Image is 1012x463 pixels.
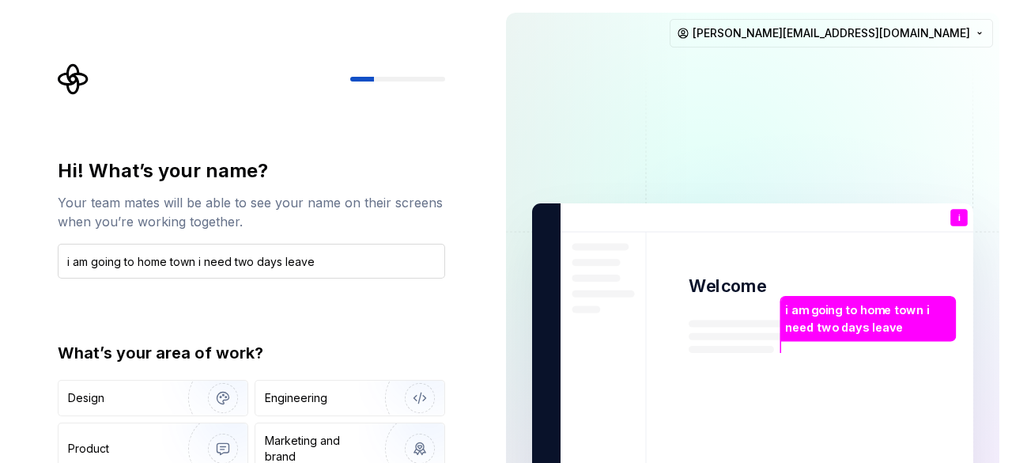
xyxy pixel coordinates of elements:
div: Engineering [265,390,327,406]
input: Han Solo [58,244,445,279]
div: Hi! What’s your name? [58,158,445,184]
div: Product [68,441,109,457]
p: i [958,214,961,222]
span: [PERSON_NAME][EMAIL_ADDRESS][DOMAIN_NAME] [693,25,970,41]
p: i am going to home town i need two days leave [785,302,950,336]
div: Your team mates will be able to see your name on their screens when you’re working together. [58,193,445,231]
div: Design [68,390,104,406]
div: What’s your area of work? [58,342,445,364]
button: [PERSON_NAME][EMAIL_ADDRESS][DOMAIN_NAME] [670,19,993,47]
svg: Supernova Logo [58,63,89,95]
p: Welcome [689,275,766,298]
